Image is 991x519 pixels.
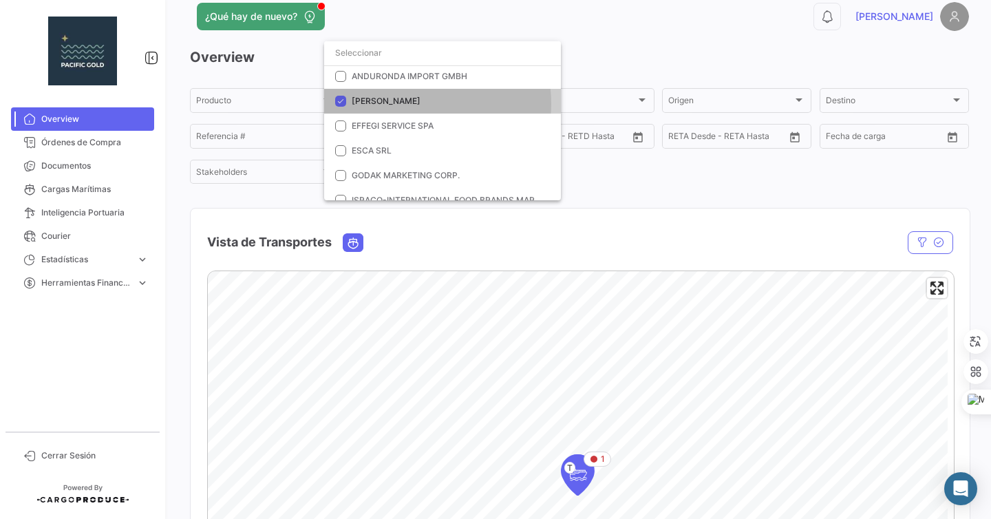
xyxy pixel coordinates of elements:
span: EFFEGI SERVICE SPA [352,120,434,131]
input: dropdown search [324,41,561,65]
div: Abrir Intercom Messenger [944,472,977,505]
span: ISRACO-INTERNATIONAL FOOD BRANDS MARKETING LTD. [352,195,584,205]
span: ANDURONDA IMPORT GMBH [352,71,467,81]
span: GODAK MARKETING CORP. [352,170,460,180]
span: [PERSON_NAME] [352,96,420,106]
span: ESCA SRL [352,145,392,156]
